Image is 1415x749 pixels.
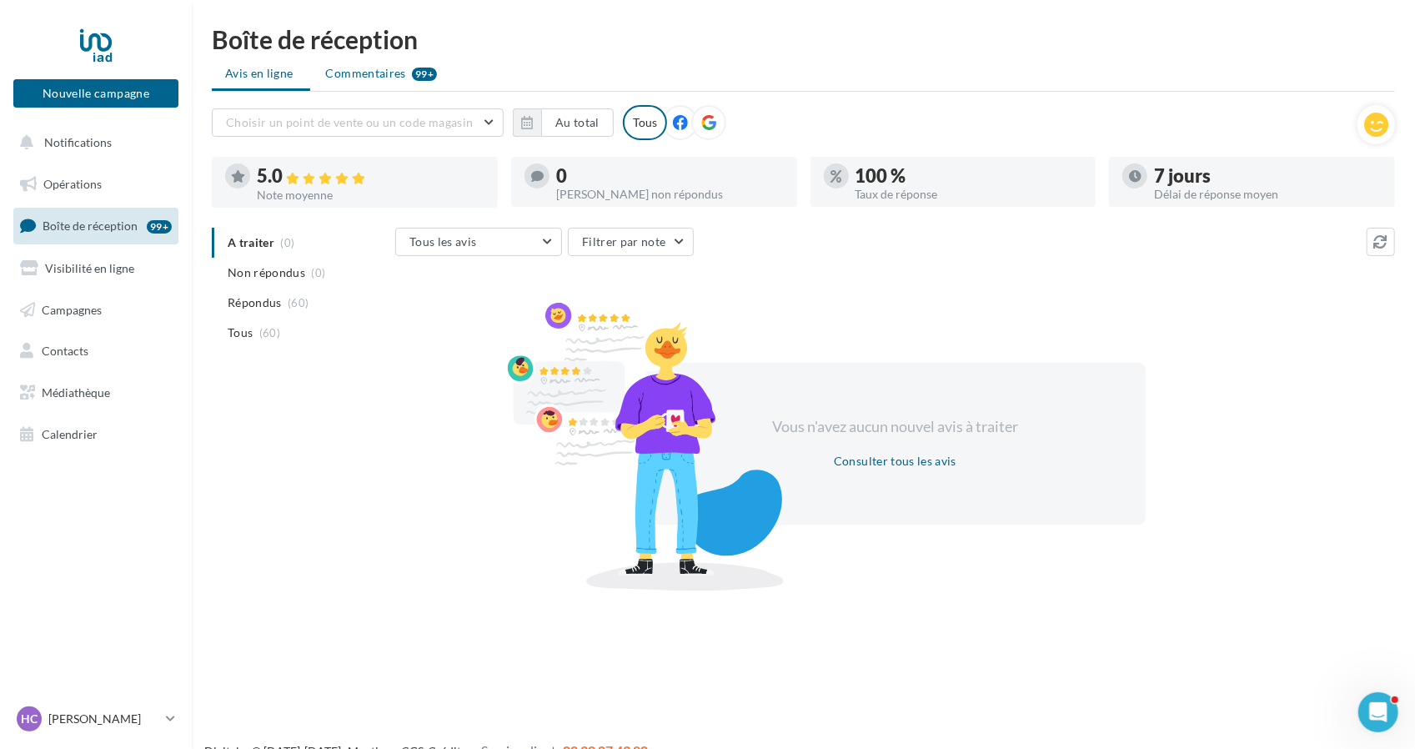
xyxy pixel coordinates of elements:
[10,167,182,202] a: Opérations
[42,427,98,441] span: Calendrier
[42,302,102,316] span: Campagnes
[27,43,40,57] img: website_grey.svg
[326,65,406,82] span: Commentaires
[228,324,253,341] span: Tous
[10,125,175,160] button: Notifications
[10,375,182,410] a: Médiathèque
[210,98,252,109] div: Mots-clés
[827,451,963,471] button: Consulter tous les avis
[42,344,88,358] span: Contacts
[10,208,182,244] a: Boîte de réception99+
[259,326,280,339] span: (60)
[1154,167,1382,185] div: 7 jours
[513,108,614,137] button: Au total
[1154,189,1382,200] div: Délai de réponse moyen
[395,228,562,256] button: Tous les avis
[556,167,784,185] div: 0
[556,189,784,200] div: [PERSON_NAME] non répondus
[43,219,138,233] span: Boîte de réception
[43,43,188,57] div: Domaine: [DOMAIN_NAME]
[45,261,134,275] span: Visibilité en ligne
[147,220,172,234] div: 99+
[623,105,667,140] div: Tous
[752,416,1039,438] div: Vous n'avez aucun nouvel avis à traiter
[192,97,205,110] img: tab_keywords_by_traffic_grey.svg
[21,711,38,727] span: HC
[312,266,326,279] span: (0)
[228,294,282,311] span: Répondus
[42,385,110,400] span: Médiathèque
[43,177,102,191] span: Opérations
[409,234,477,249] span: Tous les avis
[69,97,83,110] img: tab_domain_overview_orange.svg
[541,108,614,137] button: Au total
[13,79,178,108] button: Nouvelle campagne
[212,108,504,137] button: Choisir un point de vente ou un code magasin
[228,264,305,281] span: Non répondus
[257,167,484,186] div: 5.0
[48,711,159,727] p: [PERSON_NAME]
[212,27,1395,52] div: Boîte de réception
[47,27,82,40] div: v 4.0.25
[1358,692,1398,732] iframe: Intercom live chat
[257,189,484,201] div: Note moyenne
[27,27,40,40] img: logo_orange.svg
[226,115,473,129] span: Choisir un point de vente ou un code magasin
[13,703,178,735] a: HC [PERSON_NAME]
[568,228,694,256] button: Filtrer par note
[10,417,182,452] a: Calendrier
[88,98,128,109] div: Domaine
[412,68,437,81] div: 99+
[856,167,1083,185] div: 100 %
[288,296,309,309] span: (60)
[10,293,182,328] a: Campagnes
[856,189,1083,200] div: Taux de réponse
[44,135,112,149] span: Notifications
[10,251,182,286] a: Visibilité en ligne
[10,334,182,369] a: Contacts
